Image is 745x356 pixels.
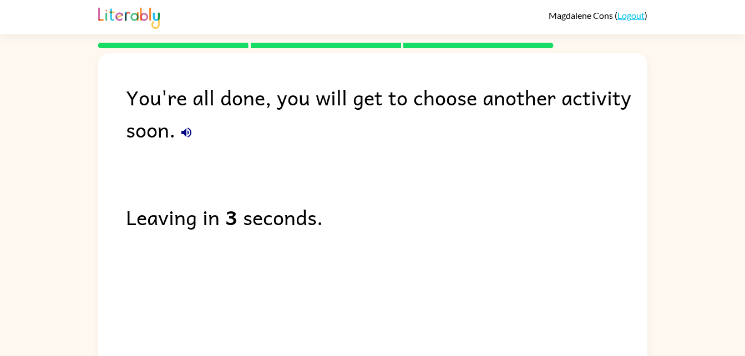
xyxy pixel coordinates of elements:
div: You're all done, you will get to choose another activity soon. [126,81,647,145]
div: ( ) [549,10,647,21]
img: Literably [98,4,160,29]
a: Logout [617,10,645,21]
b: 3 [225,201,237,233]
span: Magdalene Cons [549,10,615,21]
div: Leaving in seconds. [126,201,647,233]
